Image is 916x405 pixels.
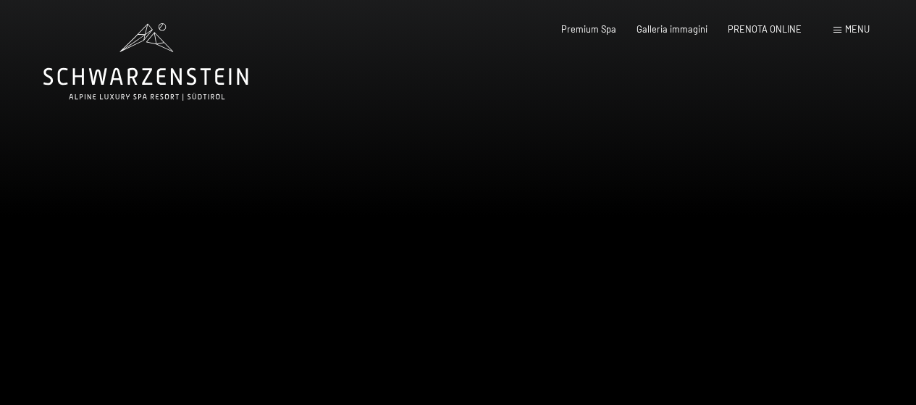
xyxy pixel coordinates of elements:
[636,23,707,35] a: Galleria immagini
[845,23,870,35] span: Menu
[561,23,616,35] a: Premium Spa
[728,23,802,35] a: PRENOTA ONLINE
